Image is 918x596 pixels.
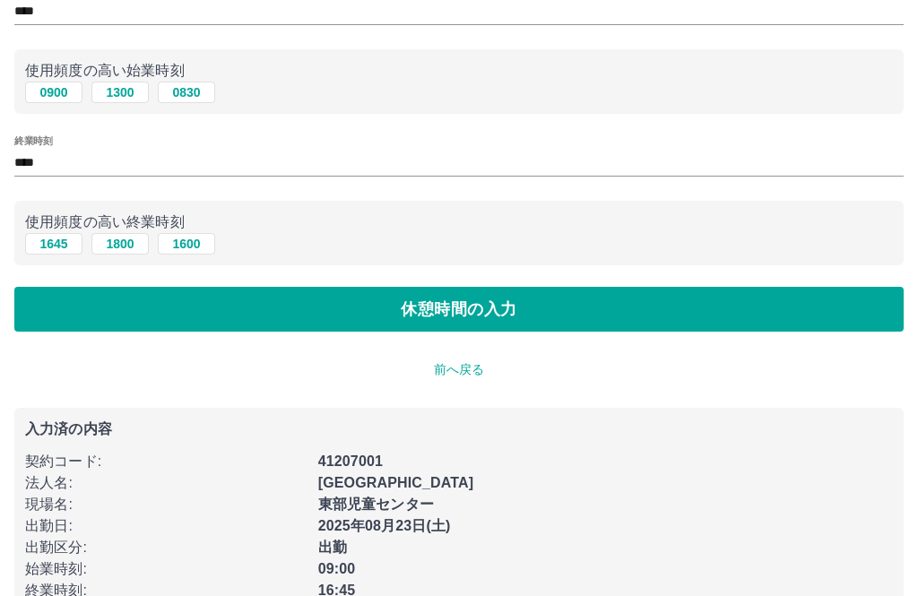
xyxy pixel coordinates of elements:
[14,360,904,379] p: 前へ戻る
[25,494,307,515] p: 現場名 :
[91,82,149,103] button: 1300
[25,422,893,436] p: 入力済の内容
[25,212,893,233] p: 使用頻度の高い終業時刻
[25,537,307,558] p: 出勤区分 :
[25,558,307,580] p: 始業時刻 :
[14,134,52,148] label: 終業時刻
[25,82,82,103] button: 0900
[25,472,307,494] p: 法人名 :
[25,451,307,472] p: 契約コード :
[318,497,434,512] b: 東部児童センター
[91,233,149,255] button: 1800
[158,82,215,103] button: 0830
[318,453,383,469] b: 41207001
[25,515,307,537] p: 出勤日 :
[318,561,356,576] b: 09:00
[14,287,904,332] button: 休憩時間の入力
[318,540,347,555] b: 出勤
[25,233,82,255] button: 1645
[25,60,893,82] p: 使用頻度の高い始業時刻
[158,233,215,255] button: 1600
[318,475,474,490] b: [GEOGRAPHIC_DATA]
[318,518,451,533] b: 2025年08月23日(土)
